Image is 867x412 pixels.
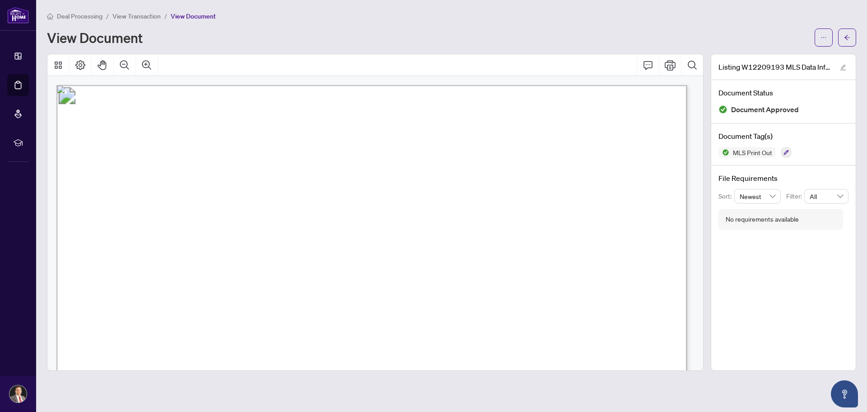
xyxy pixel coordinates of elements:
[831,380,858,407] button: Open asap
[718,131,848,142] h4: Document Tag(s)
[112,12,161,20] span: View Transaction
[164,11,167,21] li: /
[844,34,850,41] span: arrow-left
[731,104,799,116] span: Document Approved
[718,62,831,72] span: Listing W12209193 MLS Data Information Form.pdf
[729,149,776,156] span: MLS Print Out
[718,191,734,201] p: Sort:
[171,12,216,20] span: View Document
[7,7,29,24] img: logo
[47,30,143,45] h1: View Document
[9,385,27,403] img: Profile Icon
[718,147,729,158] img: Status Icon
[810,189,843,203] span: All
[57,12,103,20] span: Deal Processing
[840,64,846,71] span: edit
[740,189,776,203] span: Newest
[726,214,799,224] div: No requirements available
[718,173,848,184] h4: File Requirements
[47,13,53,19] span: home
[106,11,109,21] li: /
[820,34,827,41] span: ellipsis
[718,87,848,98] h4: Document Status
[718,105,727,114] img: Document Status
[786,191,804,201] p: Filter:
